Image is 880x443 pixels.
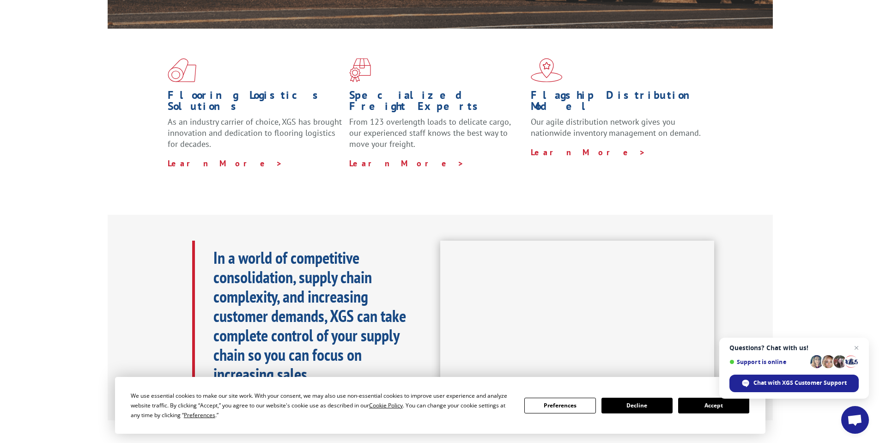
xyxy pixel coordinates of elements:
[131,391,513,420] div: We use essential cookies to make our site work. With your consent, we may also use non-essential ...
[729,344,859,352] span: Questions? Chat with us!
[531,116,701,138] span: Our agile distribution network gives you nationwide inventory management on demand.
[753,379,847,387] span: Chat with XGS Customer Support
[369,401,403,409] span: Cookie Policy
[531,90,705,116] h1: Flagship Distribution Model
[349,158,464,169] a: Learn More >
[440,241,714,395] iframe: XGS Logistics Solutions
[729,375,859,392] div: Chat with XGS Customer Support
[349,90,524,116] h1: Specialized Freight Experts
[524,398,595,413] button: Preferences
[349,116,524,158] p: From 123 overlength loads to delicate cargo, our experienced staff knows the best way to move you...
[851,342,862,353] span: Close chat
[184,411,215,419] span: Preferences
[841,406,869,434] div: Open chat
[531,58,563,82] img: xgs-icon-flagship-distribution-model-red
[349,58,371,82] img: xgs-icon-focused-on-flooring-red
[678,398,749,413] button: Accept
[531,147,646,158] a: Learn More >
[729,358,807,365] span: Support is online
[168,158,283,169] a: Learn More >
[168,90,342,116] h1: Flooring Logistics Solutions
[213,247,406,385] b: In a world of competitive consolidation, supply chain complexity, and increasing customer demands...
[168,58,196,82] img: xgs-icon-total-supply-chain-intelligence-red
[115,377,765,434] div: Cookie Consent Prompt
[168,116,342,149] span: As an industry carrier of choice, XGS has brought innovation and dedication to flooring logistics...
[601,398,673,413] button: Decline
